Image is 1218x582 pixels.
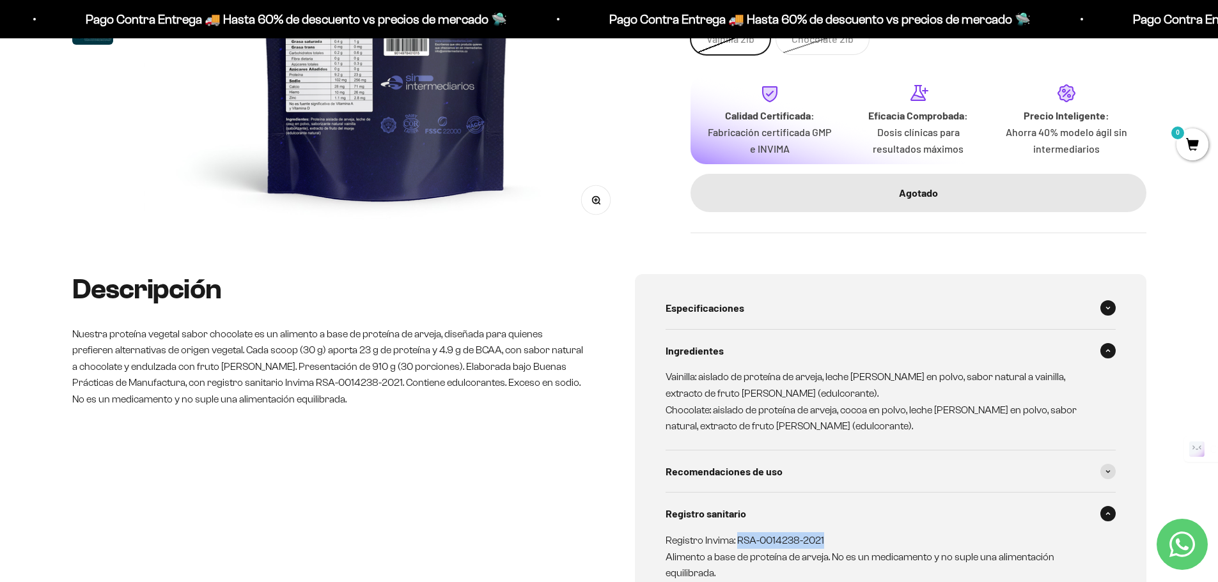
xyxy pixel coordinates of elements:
summary: Especificaciones [666,287,1116,329]
span: Ingredientes [666,342,724,359]
p: Ahorra 40% modelo ágil sin intermediarios [1003,124,1130,157]
summary: Ingredientes [666,330,1116,372]
p: Pago Contra Entrega 🚚 Hasta 60% de descuento vs precios de mercado 🛸 [81,9,502,29]
button: Agotado [691,174,1146,212]
p: Vainilla: aislado de proteína de arveja, leche [PERSON_NAME] en polvo, sabor natural a vainilla, ... [666,369,1100,434]
p: Dosis clínicas para resultados máximos [854,124,982,157]
a: 0 [1176,139,1208,153]
strong: Eficacia Comprobada: [868,109,968,121]
span: Registro sanitario [666,505,746,522]
span: Especificaciones [666,300,744,316]
strong: Calidad Certificada: [725,109,815,121]
summary: Recomendaciones de uso [666,450,1116,493]
span: Recomendaciones de uso [666,463,783,480]
p: Pago Contra Entrega 🚚 Hasta 60% de descuento vs precios de mercado 🛸 [604,9,1026,29]
div: Agotado [716,185,1121,201]
p: Fabricación certificada GMP e INVIMA [706,124,834,157]
p: Registro Invima: RSA-0014238-2021 Alimento a base de proteína de arveja. No es un medicamento y n... [666,532,1100,581]
summary: Registro sanitario [666,493,1116,535]
strong: Precio Inteligente: [1024,109,1109,121]
h2: Descripción [72,274,584,305]
mark: 0 [1170,125,1185,141]
p: Nuestra proteína vegetal sabor chocolate es un alimento a base de proteína de arveja, diseñada pa... [72,326,584,408]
